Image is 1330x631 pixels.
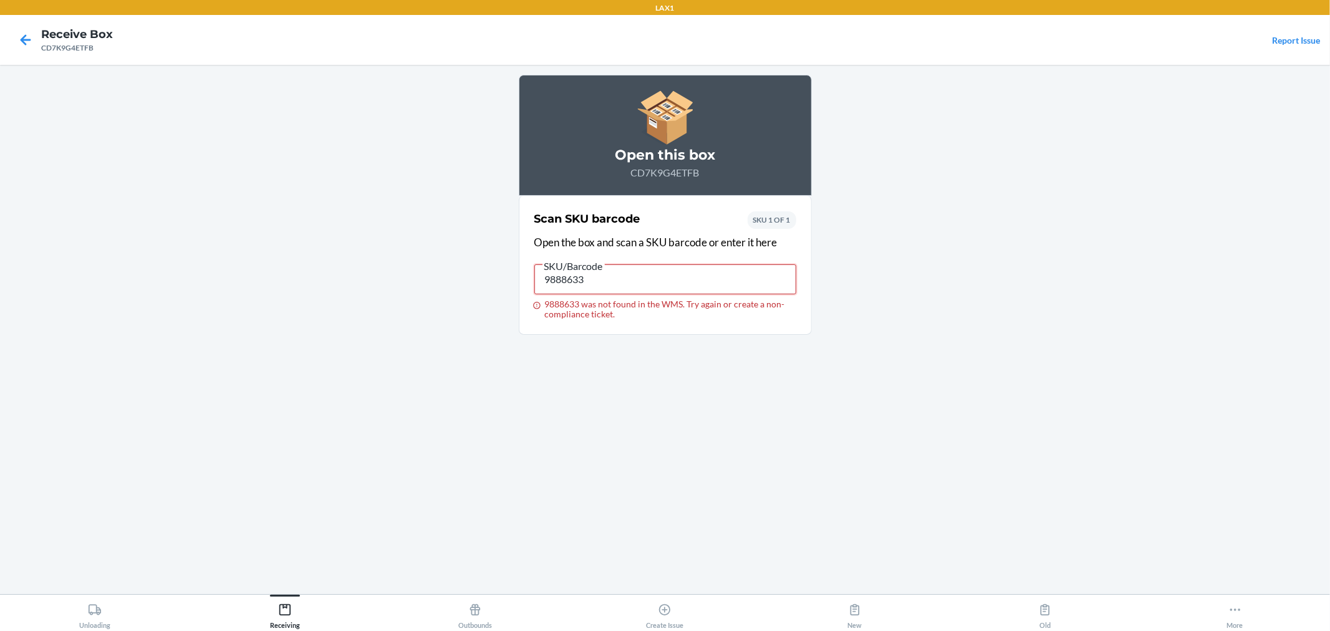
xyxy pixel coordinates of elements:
[534,145,796,165] h3: Open this box
[1272,35,1320,46] a: Report Issue
[656,2,675,14] p: LAX1
[646,598,683,629] div: Create Issue
[534,234,796,251] p: Open the box and scan a SKU barcode or enter it here
[848,598,862,629] div: New
[190,595,380,629] button: Receiving
[380,595,570,629] button: Outbounds
[753,214,791,226] p: SKU 1 OF 1
[950,595,1140,629] button: Old
[41,42,113,54] div: CD7K9G4ETFB
[534,165,796,180] p: CD7K9G4ETFB
[1038,598,1052,629] div: Old
[270,598,300,629] div: Receiving
[542,260,605,272] span: SKU/Barcode
[1227,598,1243,629] div: More
[534,299,796,319] div: 9888633 was not found in the WMS. Try again or create a non-compliance ticket.
[1140,595,1330,629] button: More
[534,211,640,227] h2: Scan SKU barcode
[760,595,950,629] button: New
[534,264,796,294] input: SKU/Barcode 9888633 was not found in the WMS. Try again or create a non-compliance ticket.
[41,26,113,42] h4: Receive Box
[79,598,110,629] div: Unloading
[570,595,760,629] button: Create Issue
[458,598,492,629] div: Outbounds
